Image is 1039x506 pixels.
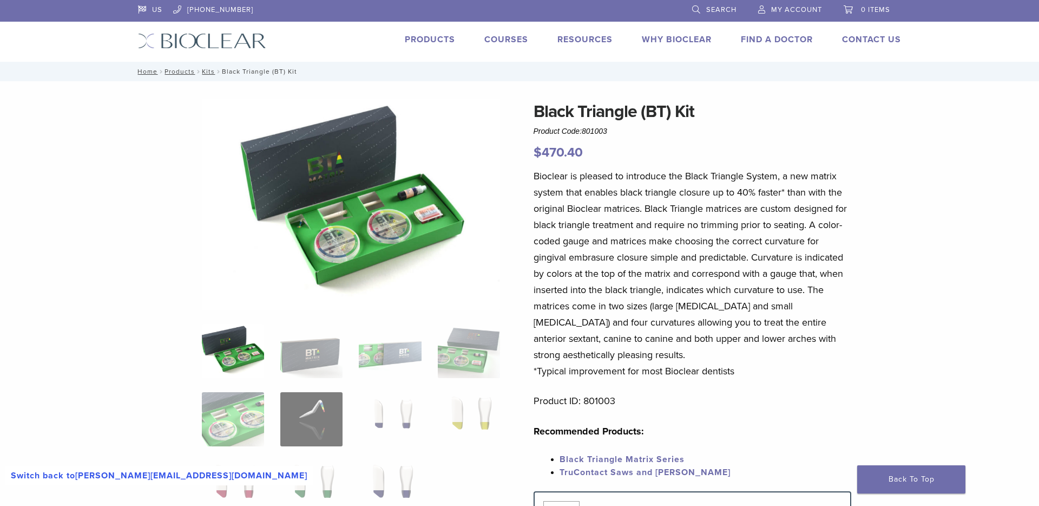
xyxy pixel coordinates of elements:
img: Black Triangle (BT) Kit - Image 6 [280,392,343,446]
a: Courses [484,34,528,45]
a: Resources [557,34,613,45]
h1: Black Triangle (BT) Kit [534,99,852,125]
img: Black Triangle (BT) Kit - Image 2 [280,324,343,378]
a: Home [134,68,157,75]
nav: Black Triangle (BT) Kit [130,62,909,81]
span: / [195,69,202,74]
strong: Recommended Products: [534,425,644,437]
span: Product Code: [534,127,607,135]
a: TruContact Saws and [PERSON_NAME] [560,467,731,478]
a: Switch back to[PERSON_NAME][EMAIL_ADDRESS][DOMAIN_NAME] [5,466,313,485]
span: 0 items [861,5,890,14]
p: Product ID: 801003 [534,393,852,409]
img: Intro Black Triangle Kit-6 - Copy [202,99,501,310]
a: Black Triangle Matrix Series [560,454,685,465]
a: Find A Doctor [741,34,813,45]
img: Black Triangle (BT) Kit - Image 4 [438,324,500,378]
a: Products [165,68,195,75]
a: Kits [202,68,215,75]
a: Products [405,34,455,45]
a: Why Bioclear [642,34,712,45]
img: Black Triangle (BT) Kit - Image 8 [438,392,500,446]
img: Black Triangle (BT) Kit - Image 7 [359,392,421,446]
span: / [215,69,222,74]
a: Back To Top [857,465,965,494]
img: Black Triangle (BT) Kit - Image 5 [202,392,264,446]
img: Bioclear [138,33,266,49]
span: / [157,69,165,74]
span: My Account [771,5,822,14]
bdi: 470.40 [534,145,583,160]
p: Bioclear is pleased to introduce the Black Triangle System, a new matrix system that enables blac... [534,168,852,379]
span: 801003 [582,127,607,135]
img: Intro-Black-Triangle-Kit-6-Copy-e1548792917662-324x324.jpg [202,324,264,378]
a: Contact Us [842,34,901,45]
img: Black Triangle (BT) Kit - Image 3 [359,324,421,378]
span: Search [706,5,736,14]
span: $ [534,145,542,160]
